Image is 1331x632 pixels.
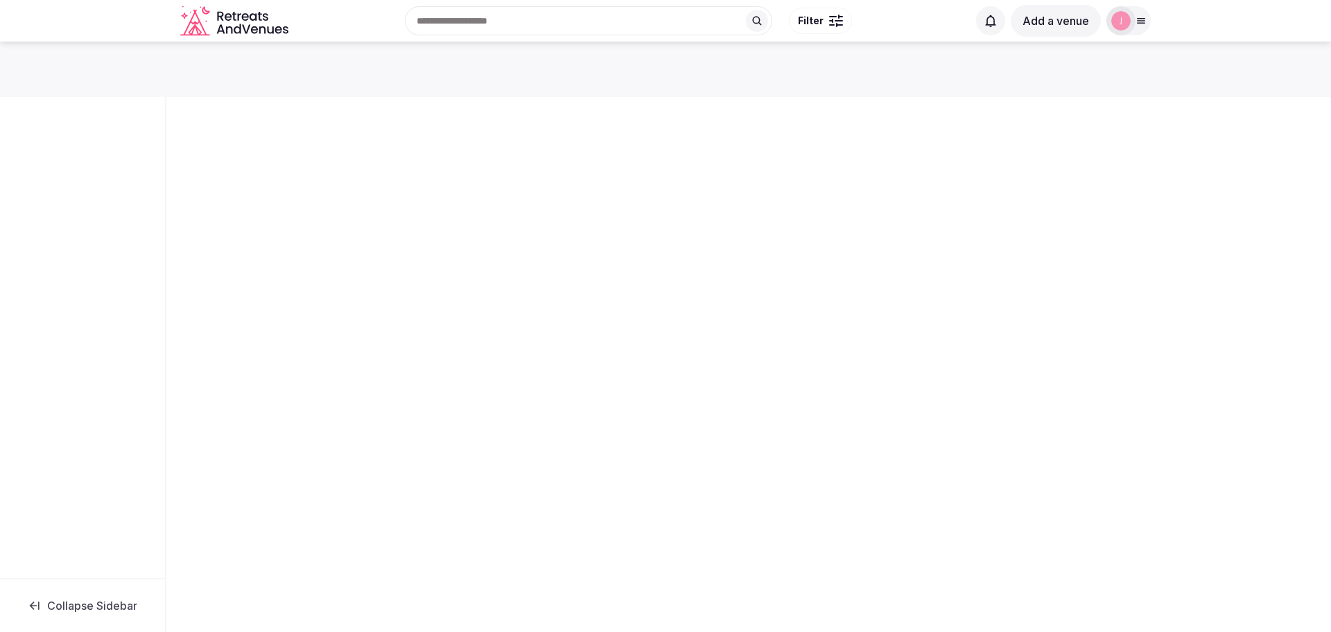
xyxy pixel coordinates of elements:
[789,8,852,34] button: Filter
[47,599,137,613] span: Collapse Sidebar
[11,590,154,621] button: Collapse Sidebar
[1111,11,1131,30] img: jen-7867
[1011,14,1101,28] a: Add a venue
[1011,5,1101,37] button: Add a venue
[798,14,824,28] span: Filter
[180,6,291,37] svg: Retreats and Venues company logo
[180,6,291,37] a: Visit the homepage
